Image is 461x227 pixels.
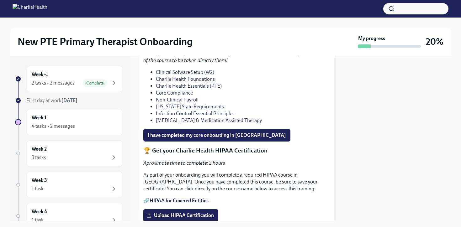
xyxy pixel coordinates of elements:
p: 🔗 [143,197,330,204]
span: Complete [82,81,108,85]
h6: Week -1 [32,71,48,78]
h6: Week 3 [32,177,47,184]
div: 4 tasks • 2 messages [32,123,75,130]
div: 2 tasks • 2 messages [32,80,75,86]
a: Non-Clinical Payroll [156,97,199,103]
a: Clinical Sofware Setup (W2) [156,69,214,75]
p: 🏆 Get your Charlie Health HIPAA Certification [143,147,330,155]
div: 1 task [32,217,44,224]
h2: New PTE Primary Therapist Onboarding [18,35,193,48]
a: [MEDICAL_DATA] & Medication Assisted Therapy [156,117,262,123]
a: First day at work[DATE] [15,97,123,104]
button: I have completed my core onboarding in [GEOGRAPHIC_DATA] [143,129,290,142]
span: Upload HIPAA Certification [148,212,214,219]
a: Core Compliance [156,90,193,96]
a: HIPAA for Covered Entities [150,198,209,204]
a: Week 31 task [15,172,123,198]
h6: Week 2 [32,146,47,152]
a: Week -12 tasks • 2 messagesComplete [15,66,123,92]
span: First day at work [26,97,77,103]
a: Charlie Health Foundations [156,76,215,82]
img: CharlieHealth [13,4,47,14]
strong: My progress [358,35,385,42]
h6: Week 4 [32,208,47,215]
h3: 20% [426,36,443,47]
a: Week 14 tasks • 2 messages [15,109,123,135]
span: I have completed my core onboarding in [GEOGRAPHIC_DATA] [148,132,286,138]
div: 1 task [32,185,44,192]
h6: Week 1 [32,114,46,121]
a: Charlie Health Essentials (PTE) [156,83,222,89]
p: As part of your onboarding you will complete a required HIPAA course in [GEOGRAPHIC_DATA]. Once y... [143,172,330,192]
div: 3 tasks [32,154,46,161]
a: Infection Control Essential Principles [156,111,235,116]
strong: [DATE] [61,97,77,103]
label: Upload HIPAA Certification [143,209,218,222]
a: [US_STATE] State Requirements [156,104,224,110]
em: Aproximate time to complete: 2 hours [143,160,225,166]
a: Week 23 tasks [15,140,123,167]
